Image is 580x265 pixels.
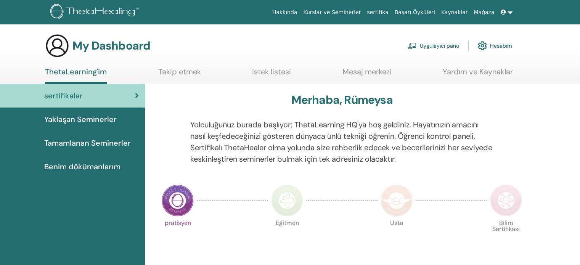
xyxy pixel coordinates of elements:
[300,5,364,19] a: Kurslar ve Seminerler
[478,39,487,52] img: cog.svg
[271,220,303,252] p: Eğitmen
[381,220,413,252] p: Usta
[471,5,497,19] a: Mağaza
[44,137,131,149] span: Tamamlanan Seminerler
[45,34,69,58] img: generic-user-icon.jpg
[162,185,194,217] img: Practitioner
[162,220,194,252] p: pratisyen
[252,67,291,82] a: istek listesi
[269,5,300,19] a: Hakkında
[72,39,150,53] h3: My Dashboard
[490,185,522,217] img: Certificate of Science
[45,67,107,84] a: ThetaLearning'im
[342,67,392,82] a: Mesaj merkezi
[364,5,391,19] a: sertifika
[291,93,393,107] h3: Merhaba, Rümeysa
[392,5,438,19] a: Başarı Öyküleri
[44,90,83,101] span: sertifikalar
[44,161,120,172] span: Benim dökümanlarım
[158,67,201,82] a: Takip etmek
[271,185,303,217] img: Instructor
[408,37,459,54] a: Uygulayıcı pano
[381,185,413,217] img: Master
[408,42,417,49] img: chalkboard-teacher.svg
[44,114,117,125] span: Yaklaşan Seminerler
[478,37,512,54] a: Hesabım
[490,220,522,252] p: Bilim Sertifikası
[438,5,471,19] a: Kaynaklar
[50,4,141,21] img: logo.png
[190,119,494,165] p: Yolculuğunuz burada başlıyor; ThetaLearning HQ'ya hoş geldiniz. Hayatınızın amacını nasıl keşfede...
[443,67,513,82] a: Yardım ve Kaynaklar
